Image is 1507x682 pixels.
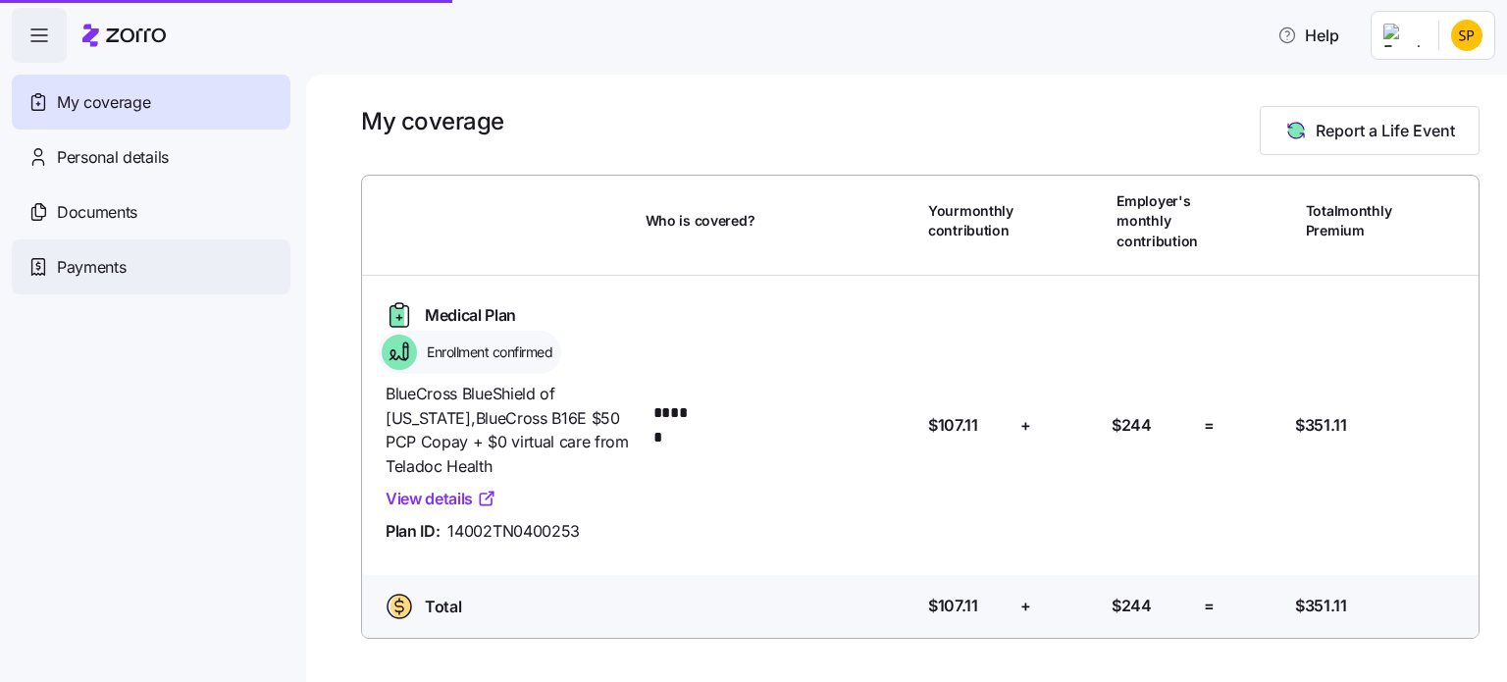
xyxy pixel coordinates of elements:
[1117,191,1198,251] span: Employer's monthly contribution
[386,382,630,479] span: BlueCross BlueShield of [US_STATE] , BlueCross B16E $50 PCP Copay + $0 virtual care from Teladoc ...
[57,255,126,280] span: Payments
[12,75,290,130] a: My coverage
[1295,594,1347,618] span: $351.11
[1316,119,1455,142] span: Report a Life Event
[386,487,496,511] a: View details
[1020,594,1031,618] span: +
[57,90,150,115] span: My coverage
[1262,16,1355,55] button: Help
[361,106,504,136] h1: My coverage
[1204,594,1215,618] span: =
[1306,201,1392,241] span: Total monthly Premium
[1112,594,1152,618] span: $244
[1112,413,1152,438] span: $244
[1295,413,1347,438] span: $351.11
[421,342,552,362] span: Enrollment confirmed
[425,303,516,328] span: Medical Plan
[12,184,290,239] a: Documents
[928,413,978,438] span: $107.11
[57,200,137,225] span: Documents
[928,594,978,618] span: $107.11
[12,239,290,294] a: Payments
[1277,24,1339,47] span: Help
[12,130,290,184] a: Personal details
[386,519,440,544] span: Plan ID:
[928,201,1013,241] span: Your monthly contribution
[646,211,755,231] span: Who is covered?
[57,145,169,170] span: Personal details
[1451,20,1482,51] img: 187ae6270577c2f6508ea973035e9650
[425,595,461,619] span: Total
[447,519,580,544] span: 14002TN0400253
[1020,413,1031,438] span: +
[1383,24,1423,47] img: Employer logo
[1260,106,1480,155] button: Report a Life Event
[1204,413,1215,438] span: =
